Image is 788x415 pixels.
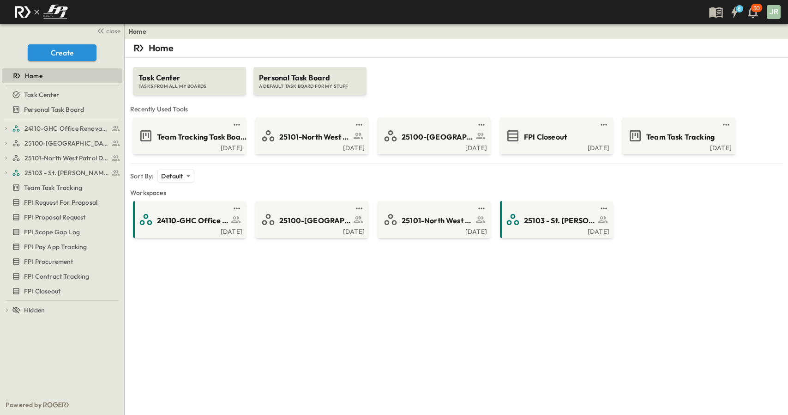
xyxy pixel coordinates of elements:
span: 25100-[GEOGRAPHIC_DATA] [402,132,473,142]
span: FPI Scope Gap Log [24,227,80,237]
span: 25100-Vanguard Prep School [24,139,109,148]
div: 25103 - St. [PERSON_NAME] Phase 2test [2,165,122,180]
a: 25101-North West Patrol Division [379,212,487,227]
span: close [106,26,120,36]
button: test [231,203,242,214]
button: test [354,119,365,130]
p: Sort By: [130,171,154,181]
p: Default [161,171,183,181]
span: TASKS FROM ALL MY BOARDS [138,83,241,90]
img: c8d7d1ed905e502e8f77bf7063faec64e13b34fdb1f2bdd94b0e311fc34f8000.png [11,2,71,22]
span: Task Center [138,73,241,83]
span: FPI Pay App Tracking [24,242,87,251]
div: Team Task Trackingtest [2,180,122,195]
a: 25100-[GEOGRAPHIC_DATA] [257,212,365,227]
a: FPI Proposal Request [2,211,120,224]
a: Team Task Tracking [624,128,732,143]
a: 25101-North West Patrol Division [257,128,365,143]
div: 25101-North West Patrol Divisiontest [2,151,122,165]
a: 25103 - St. [PERSON_NAME] Phase 2 [12,166,120,179]
span: 24110-GHC Office Renovations [24,124,109,133]
span: 25101-North West Patrol Division [402,215,473,226]
a: Team Task Tracking [2,181,120,194]
div: JR [767,5,781,19]
div: 25100-Vanguard Prep Schooltest [2,136,122,151]
span: 25101-North West Patrol Division [24,153,109,163]
div: FPI Scope Gap Logtest [2,225,122,239]
span: 25100-[GEOGRAPHIC_DATA] [279,215,351,226]
a: Team Tracking Task Board [135,128,242,143]
button: 8 [725,4,744,20]
a: [DATE] [135,227,242,234]
a: FPI Closeout [502,128,609,143]
p: 30 [753,5,760,12]
button: test [598,203,609,214]
a: 25103 - St. [PERSON_NAME] Phase 2 [502,212,609,227]
a: [DATE] [379,143,487,151]
span: FPI Request For Proposal [24,198,97,207]
div: 24110-GHC Office Renovationstest [2,121,122,136]
a: FPI Pay App Tracking [2,240,120,253]
a: [DATE] [135,143,242,151]
nav: breadcrumbs [128,27,152,36]
span: 25103 - St. [PERSON_NAME] Phase 2 [24,168,109,177]
a: 24110-GHC Office Renovations [135,212,242,227]
span: 25103 - St. [PERSON_NAME] Phase 2 [524,215,596,226]
a: FPI Procurement [2,255,120,268]
a: Personal Task BoardA DEFAULT TASK BOARD FOR MY STUFF [253,58,367,95]
div: FPI Pay App Trackingtest [2,239,122,254]
a: Home [128,27,146,36]
div: FPI Closeouttest [2,284,122,299]
div: Default [157,170,194,183]
div: Personal Task Boardtest [2,102,122,117]
span: Team Tracking Task Board [157,132,247,142]
span: Team Task Tracking [24,183,82,192]
div: FPI Request For Proposaltest [2,195,122,210]
a: [DATE] [624,143,732,151]
a: FPI Scope Gap Log [2,226,120,238]
a: [DATE] [257,227,365,234]
p: Home [149,42,174,55]
button: test [721,119,732,130]
a: FPI Contract Tracking [2,270,120,283]
button: test [476,119,487,130]
span: Personal Task Board [24,105,84,114]
a: Task CenterTASKS FROM ALL MY BOARDS [132,58,247,95]
span: 24110-GHC Office Renovations [157,215,229,226]
span: FPI Closeout [524,132,567,142]
span: FPI Closeout [24,287,60,296]
div: FPI Proposal Requesttest [2,210,122,225]
a: Personal Task Board [2,103,120,116]
button: test [354,203,365,214]
button: test [231,119,242,130]
a: 25100-Vanguard Prep School [12,137,120,150]
a: [DATE] [502,143,609,151]
span: FPI Contract Tracking [24,272,90,281]
a: [DATE] [257,143,365,151]
span: Recently Used Tools [130,104,782,114]
a: 24110-GHC Office Renovations [12,122,120,135]
span: Personal Task Board [259,73,361,83]
a: FPI Request For Proposal [2,196,120,209]
span: FPI Proposal Request [24,213,85,222]
span: 25101-North West Patrol Division [279,132,351,142]
button: test [598,119,609,130]
span: Home [25,71,42,80]
a: [DATE] [502,227,609,234]
span: FPI Procurement [24,257,73,266]
a: 25101-North West Patrol Division [12,152,120,165]
a: Home [2,69,120,82]
span: A DEFAULT TASK BOARD FOR MY STUFF [259,83,361,90]
button: test [476,203,487,214]
span: Workspaces [130,188,782,197]
a: [DATE] [379,227,487,234]
a: 25100-[GEOGRAPHIC_DATA] [379,128,487,143]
